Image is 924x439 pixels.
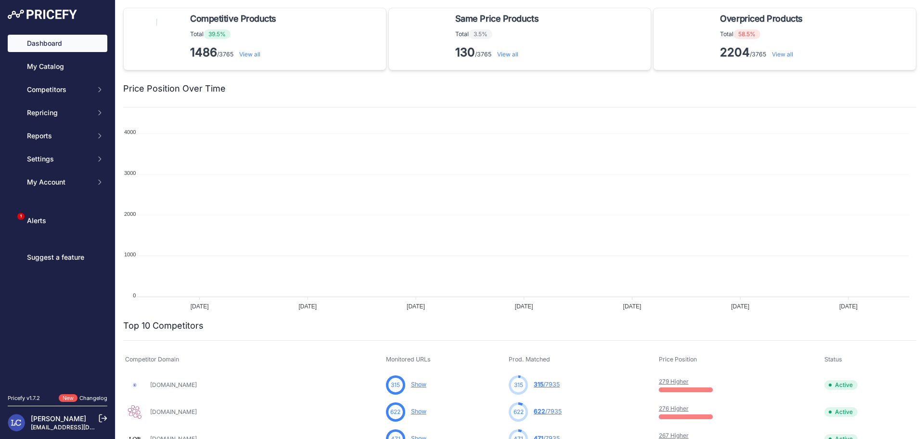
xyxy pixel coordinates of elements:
[733,29,760,39] span: 58.5%
[824,380,858,390] span: Active
[124,252,136,257] tspan: 1000
[772,51,793,58] a: View all
[534,381,543,388] span: 315
[125,356,179,363] span: Competitor Domain
[27,177,90,187] span: My Account
[390,408,400,416] span: 622
[150,408,197,415] a: [DOMAIN_NAME]
[534,408,562,415] a: 622/7935
[513,408,524,416] span: 622
[8,104,107,121] button: Repricing
[659,405,689,412] a: 276 Higher
[731,303,749,310] tspan: [DATE]
[298,303,317,310] tspan: [DATE]
[8,394,40,402] div: Pricefy v1.7.2
[8,35,107,52] a: Dashboard
[239,51,260,58] a: View all
[27,154,90,164] span: Settings
[8,150,107,168] button: Settings
[8,212,107,229] a: Alerts
[720,45,750,59] strong: 2204
[8,173,107,191] button: My Account
[8,10,77,19] img: Pricefy Logo
[8,58,107,75] a: My Catalog
[386,356,431,363] span: Monitored URLs
[190,12,276,26] span: Competitive Products
[27,131,90,141] span: Reports
[659,378,689,385] a: 279 Higher
[133,293,136,298] tspan: 0
[391,381,400,389] span: 315
[31,414,86,423] a: [PERSON_NAME]
[623,303,642,310] tspan: [DATE]
[190,45,217,59] strong: 1486
[411,408,426,415] a: Show
[407,303,425,310] tspan: [DATE]
[720,12,802,26] span: Overpriced Products
[8,249,107,266] a: Suggest a feature
[204,29,231,39] span: 39.5%
[8,35,107,383] nav: Sidebar
[839,303,858,310] tspan: [DATE]
[455,12,539,26] span: Same Price Products
[190,29,280,39] p: Total
[659,356,697,363] span: Price Position
[455,45,542,60] p: /3765
[124,211,136,217] tspan: 2000
[455,29,542,39] p: Total
[124,170,136,176] tspan: 3000
[8,81,107,98] button: Competitors
[469,29,492,39] span: 3.5%
[824,407,858,417] span: Active
[31,424,131,431] a: [EMAIL_ADDRESS][DOMAIN_NAME]
[191,303,209,310] tspan: [DATE]
[534,408,545,415] span: 622
[27,85,90,94] span: Competitors
[190,45,280,60] p: /3765
[8,127,107,145] button: Reports
[411,381,426,388] a: Show
[123,319,204,333] h2: Top 10 Competitors
[79,395,107,401] a: Changelog
[659,432,689,439] a: 267 Higher
[455,45,475,59] strong: 130
[497,51,518,58] a: View all
[824,356,842,363] span: Status
[150,381,197,388] a: [DOMAIN_NAME]
[534,381,560,388] a: 315/7935
[514,381,523,389] span: 315
[123,82,226,95] h2: Price Position Over Time
[720,45,806,60] p: /3765
[124,129,136,135] tspan: 4000
[59,394,77,402] span: New
[515,303,533,310] tspan: [DATE]
[720,29,806,39] p: Total
[509,356,550,363] span: Prod. Matched
[27,108,90,118] span: Repricing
